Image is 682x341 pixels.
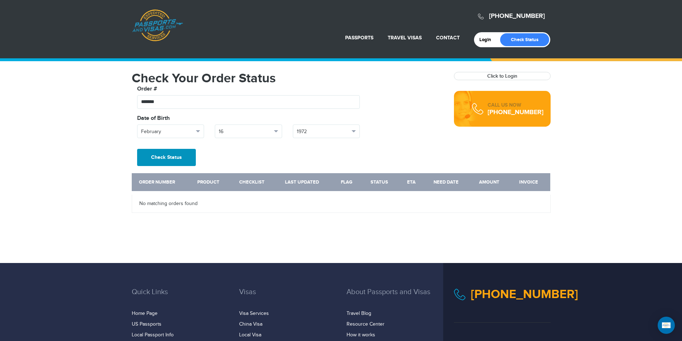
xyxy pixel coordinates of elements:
[347,332,375,338] a: How it works
[487,73,517,79] a: Click to Login
[132,193,550,213] td: No matching orders found
[232,173,278,193] th: Checklist
[426,173,472,193] th: Need Date
[400,173,426,193] th: ETA
[132,173,190,193] th: Order Number
[345,35,373,41] a: Passports
[132,332,174,338] a: Local Passport Info
[132,288,228,307] h3: Quick Links
[363,173,400,193] th: Status
[215,125,282,138] button: 16
[347,288,443,307] h3: About Passports and Visas
[500,33,549,46] a: Check Status
[219,128,272,135] span: 16
[278,173,334,193] th: Last Updated
[239,311,269,316] a: Visa Services
[472,173,512,193] th: Amount
[239,332,261,338] a: Local Visa
[293,125,360,138] button: 1972
[436,35,460,41] a: Contact
[334,173,363,193] th: Flag
[137,114,170,123] label: Date of Birth
[297,128,350,135] span: 1972
[137,149,196,166] button: Check Status
[658,317,675,334] div: Open Intercom Messenger
[488,102,543,109] div: CALL US NOW
[132,72,443,85] h1: Check Your Order Status
[190,173,232,193] th: Product
[347,321,384,327] a: Resource Center
[137,85,157,93] label: Order #
[347,311,371,316] a: Travel Blog
[512,173,550,193] th: Invoice
[239,321,262,327] a: China Visa
[141,128,194,135] span: February
[479,37,496,43] a: Login
[239,288,336,307] h3: Visas
[132,321,161,327] a: US Passports
[471,287,578,302] a: [PHONE_NUMBER]
[132,9,183,42] a: Passports & [DOMAIN_NAME]
[489,12,545,20] a: [PHONE_NUMBER]
[132,311,158,316] a: Home Page
[488,109,543,116] div: [PHONE_NUMBER]
[137,125,204,138] button: February
[388,35,422,41] a: Travel Visas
